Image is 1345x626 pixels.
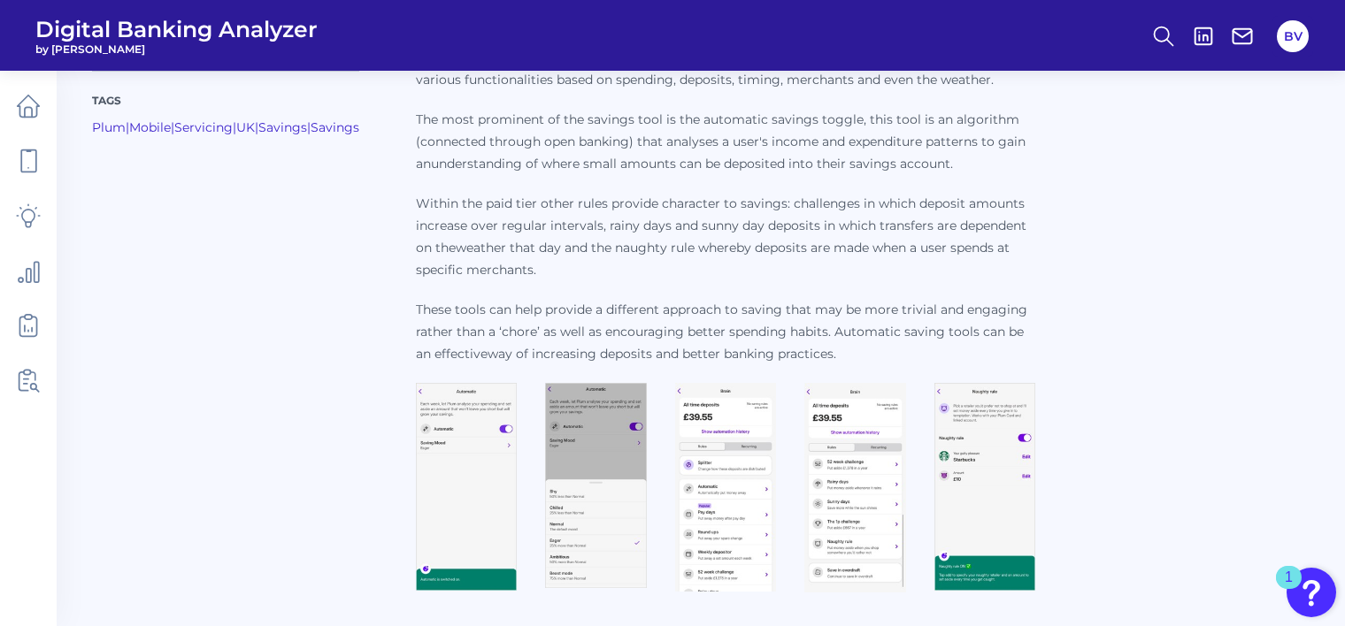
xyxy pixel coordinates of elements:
[35,42,318,56] span: by [PERSON_NAME]
[416,383,517,592] img: plum1.jpg
[233,119,236,135] span: |
[1287,568,1336,617] button: Open Resource Center, 1 new notification
[171,119,174,135] span: |
[236,119,255,135] a: UK
[92,119,126,135] a: Plum
[545,383,646,588] img: plum2.jpg
[255,119,258,135] span: |
[1277,20,1309,52] button: BV
[804,383,905,593] img: plum4.jpg
[258,119,307,135] a: Savings
[174,119,233,135] a: Servicing
[311,119,359,135] a: Savings
[675,383,776,592] img: plum3.jpg
[416,299,1035,365] p: These tools can help provide a different approach to saving that may be more trivial and engaging...
[934,383,1035,591] img: plum5.jpg
[416,109,1035,175] p: The most prominent of the savings tool is the automatic savings toggle, this tool is an algorithm...
[92,93,359,109] p: Tags
[416,193,1035,281] p: Within the paid tier other rules provide character to savings: challenges in which deposit amount...
[307,119,311,135] span: |
[129,119,171,135] a: Mobile
[1285,577,1293,600] div: 1
[126,119,129,135] span: |
[35,16,318,42] span: Digital Banking Analyzer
